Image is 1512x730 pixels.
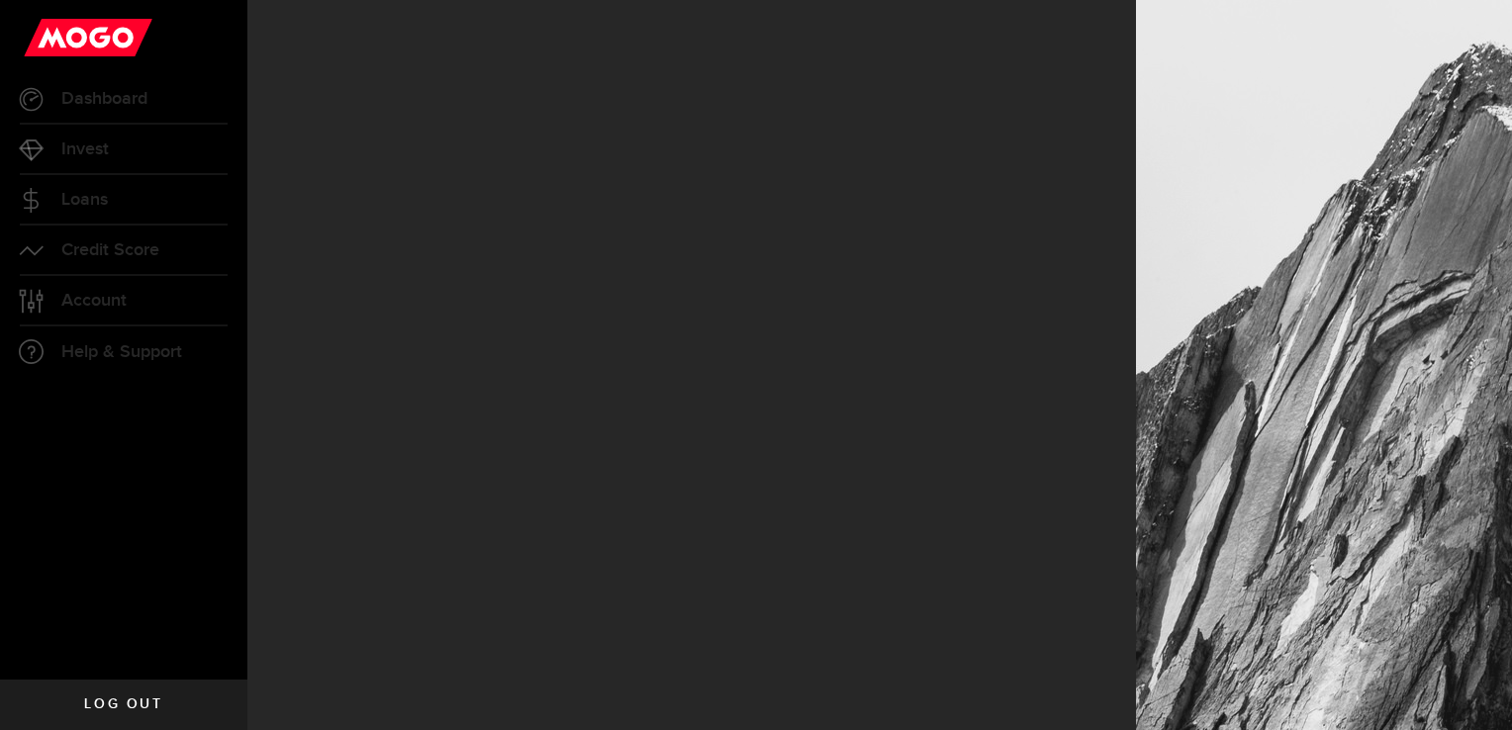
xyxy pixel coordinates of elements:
[61,241,159,259] span: Credit Score
[61,90,147,108] span: Dashboard
[61,191,108,209] span: Loans
[61,292,127,310] span: Account
[61,140,109,158] span: Invest
[84,697,162,711] span: Log out
[61,343,182,361] span: Help & Support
